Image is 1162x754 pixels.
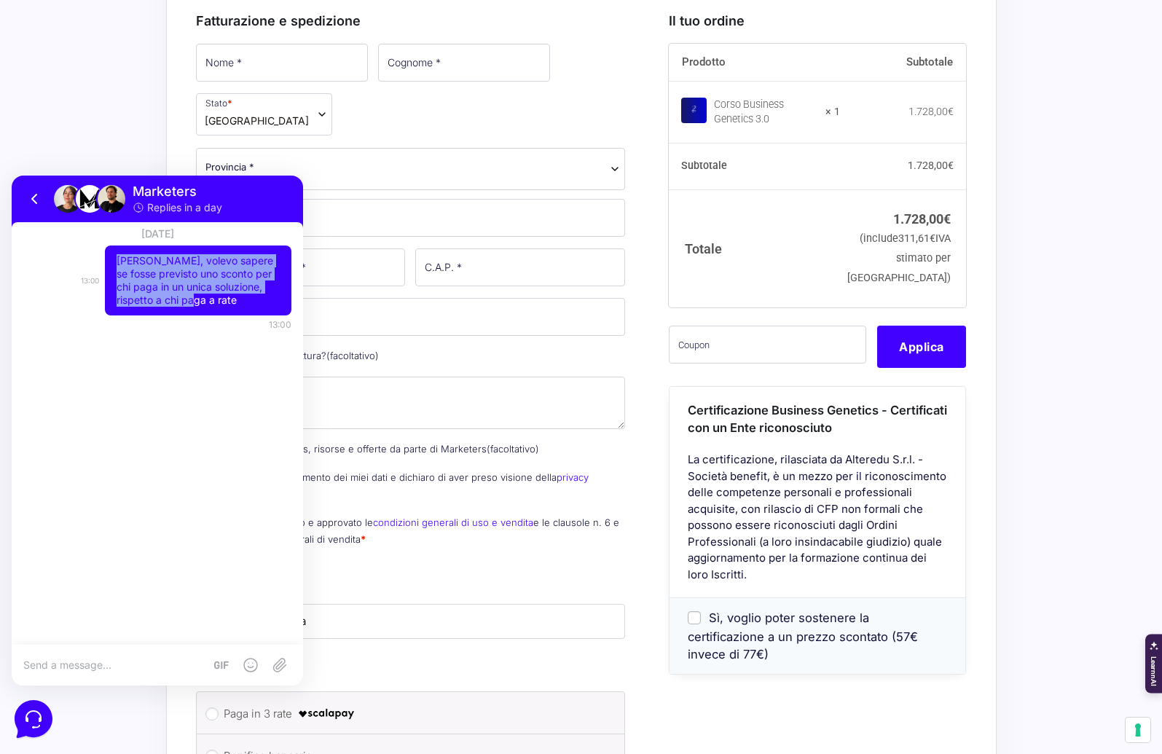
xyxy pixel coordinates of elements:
input: C.A.P. * [415,248,625,286]
h3: Pagamento [196,661,626,680]
span: Provincia [196,148,626,190]
th: Subtotale [669,143,840,189]
input: Nome * [196,44,368,82]
span: Sì, voglio poter sostenere la certificazione a un prezzo scontato (57€ invece di 77€) [688,610,918,661]
label: Voglio ricevere news, risorse e offerte da parte di Marketers [196,443,539,455]
th: Subtotale [840,44,967,82]
div: Corso Business Genetics 3.0 [714,98,816,127]
span: € [948,160,954,171]
input: Coupon [669,325,866,363]
label: Paga in 3 rate [224,703,593,725]
label: Dichiaro di aver letto e approvato le e le clausole n. 6 e 7 delle condizioni generali di vendita [196,517,619,545]
span: € [943,211,951,226]
div: La certificazione, rilasciata da Alteredu S.r.l. - Società benefit, è un mezzo per il riconoscime... [670,452,965,597]
span: (facoltativo) [326,350,379,361]
span: € [930,232,935,245]
input: Città * [196,199,626,237]
span: LearnnAI [1148,656,1159,686]
span: Provincia * [205,160,254,175]
bdi: 1.728,00 [893,211,951,226]
button: Applica [877,325,966,367]
img: scalapay-logo-black.png [297,705,356,723]
input: Sì, voglio poter sostenere la certificazione a un prezzo scontato (57€ invece di 77€) [688,610,701,624]
input: Cognome * [378,44,550,82]
iframe: Customerly Messenger [12,176,303,686]
div: Apri il pannello di LearnnAI [1145,634,1162,693]
input: Telefono * [196,298,626,336]
span: Stato [196,93,332,136]
h3: Il tuo ordine [669,11,966,31]
th: Prodotto [669,44,840,82]
span: 311,61 [898,232,935,245]
label: Acconsento al trattamento dei miei dati e dichiaro di aver preso visione della [196,471,589,500]
span: (facoltativo) [487,443,539,455]
bdi: 1.728,00 [908,106,954,117]
h3: Fatturazione e spedizione [196,11,626,31]
img: Corso Business Genetics 3.0 [681,97,707,122]
small: (include IVA stimato per [GEOGRAPHIC_DATA]) [847,232,951,284]
bdi: 1.728,00 [908,160,954,171]
span: Italia [205,113,309,128]
th: Totale [669,189,840,307]
iframe: Customerly Messenger Launcher [12,697,55,741]
h3: Spedizione [196,573,626,593]
a: condizioni generali di uso e vendita [373,517,533,528]
span: € [948,106,954,117]
span: Certificazione Business Genetics - Certificati con un Ente riconosciuto [688,402,947,435]
button: Le tue preferenze relative al consenso per le tecnologie di tracciamento [1126,718,1150,742]
strong: × 1 [825,105,840,119]
label: Spedizione gratuita [205,613,616,630]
